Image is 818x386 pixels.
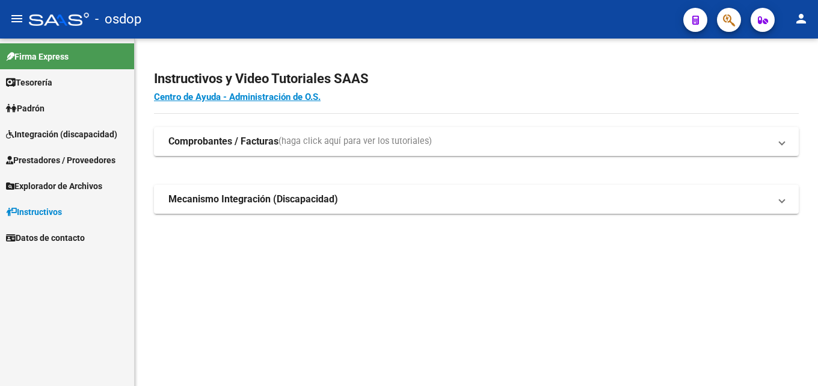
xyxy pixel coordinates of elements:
[154,92,321,102] a: Centro de Ayuda - Administración de O.S.
[95,6,141,33] span: - osdop
[278,135,432,148] span: (haga click aquí para ver los tutoriales)
[6,205,62,219] span: Instructivos
[168,135,278,148] strong: Comprobantes / Facturas
[154,127,799,156] mat-expansion-panel-header: Comprobantes / Facturas(haga click aquí para ver los tutoriales)
[10,11,24,26] mat-icon: menu
[6,179,102,193] span: Explorador de Archivos
[6,50,69,63] span: Firma Express
[6,128,117,141] span: Integración (discapacidad)
[154,185,799,214] mat-expansion-panel-header: Mecanismo Integración (Discapacidad)
[6,231,85,244] span: Datos de contacto
[6,102,45,115] span: Padrón
[6,154,115,167] span: Prestadores / Proveedores
[777,345,806,374] iframe: Intercom live chat
[6,76,52,89] span: Tesorería
[794,11,808,26] mat-icon: person
[168,193,338,206] strong: Mecanismo Integración (Discapacidad)
[154,67,799,90] h2: Instructivos y Video Tutoriales SAAS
